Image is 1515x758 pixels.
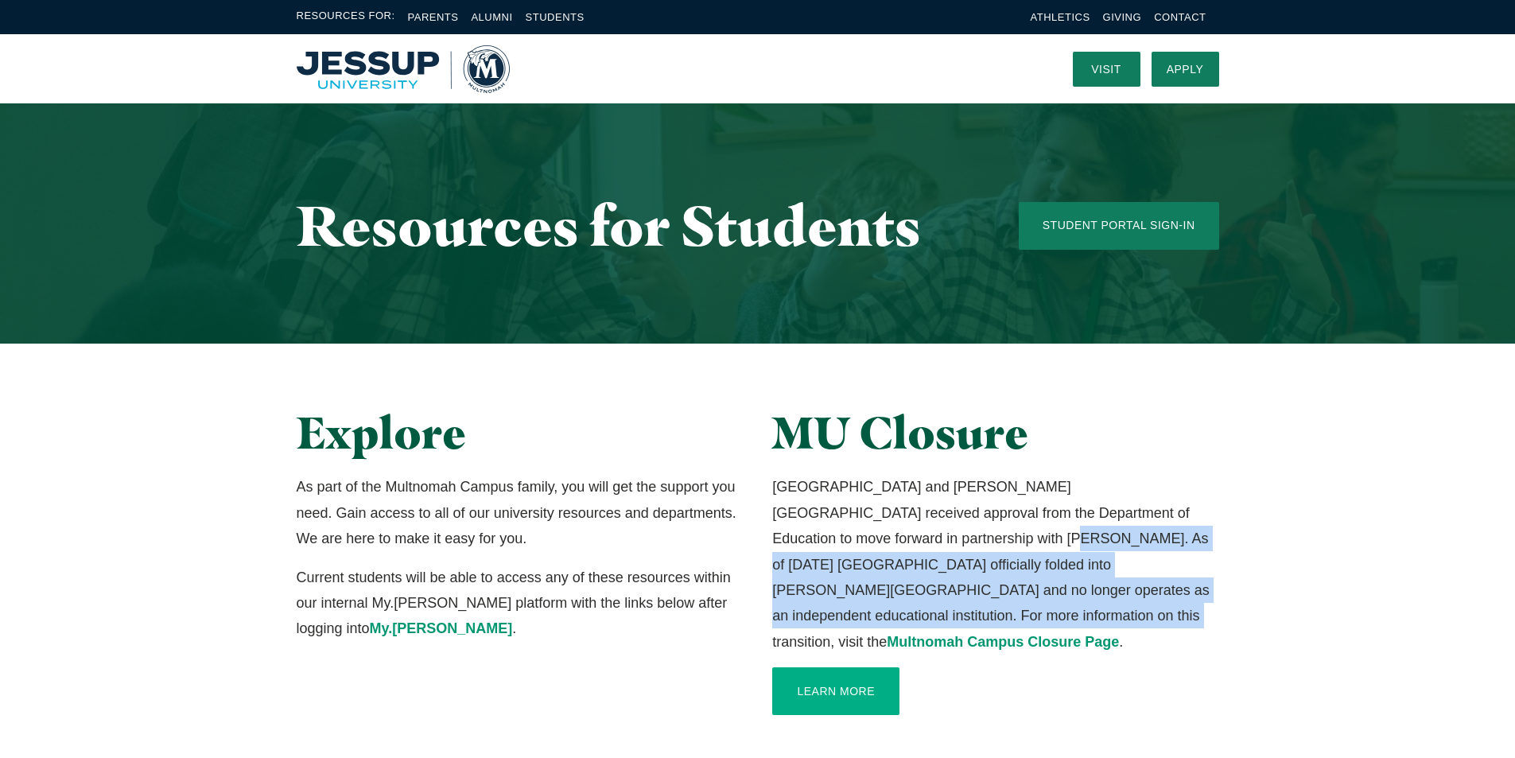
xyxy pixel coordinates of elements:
a: Giving [1103,11,1142,23]
a: Parents [408,11,459,23]
p: [GEOGRAPHIC_DATA] and [PERSON_NAME][GEOGRAPHIC_DATA] received approval from the Department of Edu... [772,474,1218,655]
img: Multnomah University Logo [297,45,510,93]
h1: Resources for Students [297,195,955,256]
a: My.[PERSON_NAME] [370,620,513,636]
a: Contact [1154,11,1206,23]
a: Visit [1073,52,1140,87]
p: Current students will be able to access any of these resources within our internal My.[PERSON_NAM... [297,565,743,642]
a: Home [297,45,510,93]
a: Athletics [1031,11,1090,23]
a: Students [526,11,585,23]
h2: MU Closure [772,407,1218,458]
a: Multnomah Campus Closure Page [887,634,1119,650]
p: As part of the Multnomah Campus family, you will get the support you need. Gain access to all of ... [297,474,743,551]
h2: Explore [297,407,743,458]
a: Apply [1152,52,1219,87]
a: Learn More [772,667,899,715]
a: Student Portal Sign-In [1019,202,1219,250]
a: Alumni [471,11,512,23]
span: Resources For: [297,8,395,26]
